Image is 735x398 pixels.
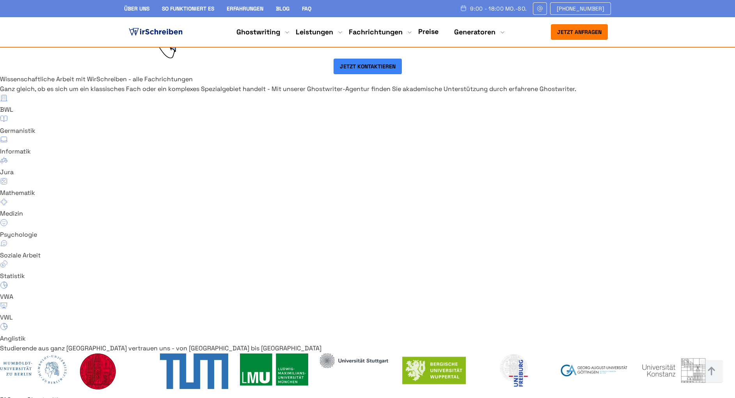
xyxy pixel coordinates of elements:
[480,353,548,391] div: 9 / 11
[536,5,543,12] img: Email
[80,353,148,392] div: 4 / 11
[80,353,148,389] img: Ruprecht-Karls-Universität Heidelberg (Universität Heidelberg)
[349,27,403,37] a: Fachrichtungen
[418,27,439,36] a: Preise
[320,353,388,368] img: uni-hohenheim
[551,24,608,40] button: Jetzt anfragen
[470,5,527,12] span: 9:00 - 18:00 Mo.-So.
[160,353,228,389] img: Technische Universität München (TUM)
[480,353,548,388] img: albert ludwigs universitaet freiburg
[320,353,388,371] div: 7 / 11
[236,27,280,37] a: Ghostwriting
[550,2,611,15] a: [PHONE_NUMBER]
[640,353,708,388] img: universitaet konstanz
[460,5,467,11] img: Schedule
[334,59,402,74] button: Jetzt kontaktieren
[640,353,708,391] div: 11 / 11
[276,5,289,12] a: Blog
[124,5,149,12] a: Über uns
[160,353,228,392] div: 5 / 11
[240,353,308,389] div: 6 / 11
[162,5,214,12] a: So funktioniert es
[302,5,311,12] a: FAQ
[127,26,184,38] img: logo ghostwriter-österreich
[557,5,604,12] span: [PHONE_NUMBER]
[227,5,263,12] a: Erfahrungen
[240,353,308,386] img: Ludwig-Maximilians-Universität München (LMU München)
[400,353,468,391] div: 8 / 11
[560,353,628,388] img: georg august universitaet goettingen
[700,360,723,383] img: button top
[296,27,333,37] a: Leistungen
[400,353,468,388] img: bergische universitaet
[560,353,628,391] div: 10 / 11
[454,27,495,37] a: Generatoren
